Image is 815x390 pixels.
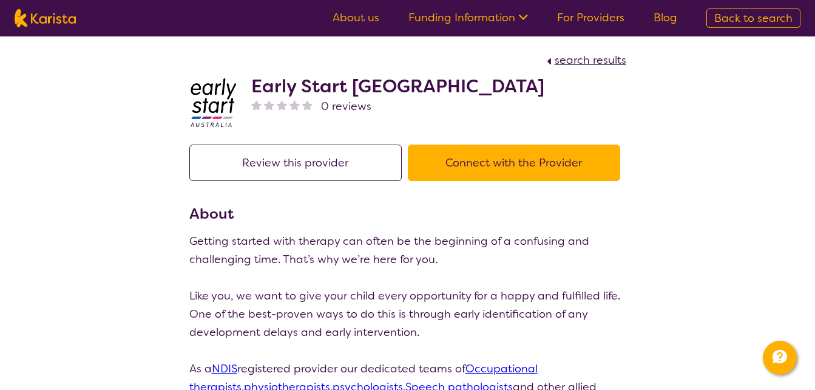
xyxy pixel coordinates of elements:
[557,10,624,25] a: For Providers
[189,78,238,127] img: bdpoyytkvdhmeftzccod.jpg
[189,156,408,170] a: Review this provider
[212,361,237,376] a: NDIS
[189,203,626,225] h3: About
[264,100,274,110] img: nonereviewstar
[706,9,800,28] a: Back to search
[251,75,544,97] h2: Early Start [GEOGRAPHIC_DATA]
[189,287,626,341] p: Like you, we want to give your child every opportunity for a happy and fulfilled life. One of the...
[289,100,300,110] img: nonereviewstar
[189,232,626,269] p: Getting started with therapy can often be the beginning of a confusing and challenging time. That...
[333,10,379,25] a: About us
[251,100,262,110] img: nonereviewstar
[302,100,313,110] img: nonereviewstar
[763,341,797,375] button: Channel Menu
[189,145,402,181] button: Review this provider
[555,53,626,67] span: search results
[408,156,626,170] a: Connect with the Provider
[277,100,287,110] img: nonereviewstar
[544,53,626,67] a: search results
[654,10,677,25] a: Blog
[714,11,793,26] span: Back to search
[408,10,528,25] a: Funding Information
[408,145,620,181] button: Connect with the Provider
[15,9,76,27] img: Karista logo
[321,97,371,115] span: 0 reviews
